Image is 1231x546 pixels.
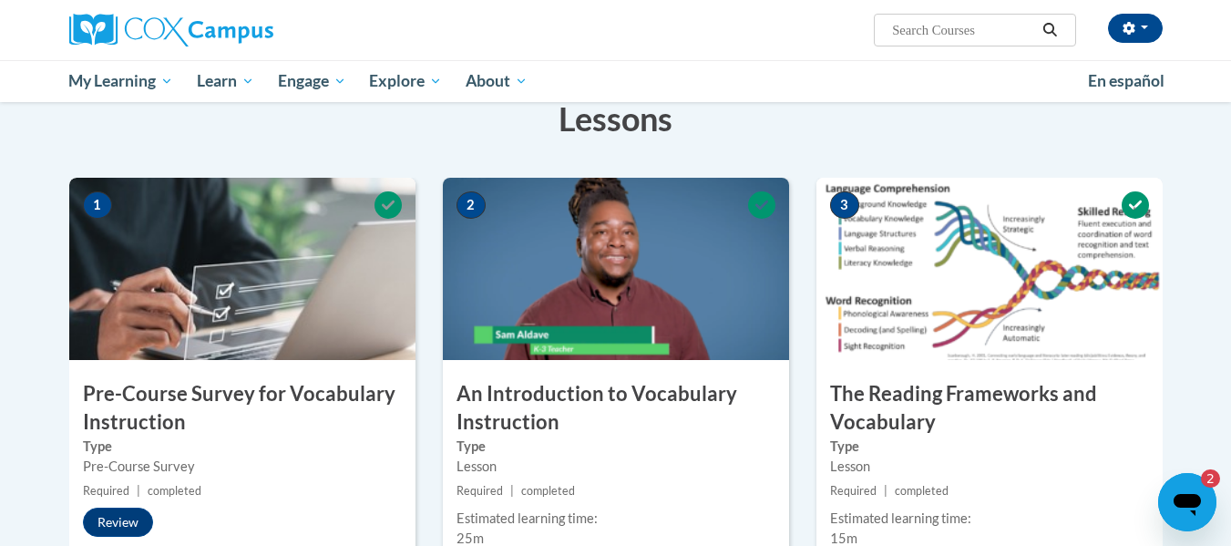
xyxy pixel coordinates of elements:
span: 25m [456,531,484,546]
h3: The Reading Frameworks and Vocabulary [816,380,1163,437]
span: 15m [830,531,857,546]
h3: Lessons [69,96,1163,141]
span: | [510,484,514,498]
label: Type [83,437,402,457]
h3: An Introduction to Vocabulary Instruction [443,380,789,437]
div: Lesson [456,457,775,477]
span: | [884,484,887,498]
div: Lesson [830,457,1149,477]
input: Search Courses [890,19,1036,41]
span: completed [148,484,201,498]
h3: Pre-Course Survey for Vocabulary Instruction [69,380,415,437]
button: Account Settings [1108,14,1163,43]
span: completed [521,484,575,498]
div: Pre-Course Survey [83,457,402,477]
button: Review [83,508,153,537]
span: Required [83,484,129,498]
img: Course Image [816,178,1163,360]
iframe: Button to launch messaging window, 2 unread messages [1158,473,1216,531]
img: Cox Campus [69,14,273,46]
span: 3 [830,191,859,219]
iframe: Number of unread messages [1184,469,1220,488]
a: En español [1076,62,1176,100]
div: Main menu [42,60,1190,102]
a: Cox Campus [69,14,415,46]
span: About [466,70,528,92]
div: Estimated learning time: [456,509,775,529]
span: 2 [456,191,486,219]
span: completed [895,484,949,498]
a: Explore [357,60,454,102]
a: My Learning [57,60,186,102]
div: Estimated learning time: [830,509,1149,529]
label: Type [456,437,775,457]
span: Learn [197,70,254,92]
span: En español [1088,71,1164,90]
span: Required [830,484,877,498]
a: Engage [266,60,358,102]
a: About [454,60,539,102]
button: Search [1036,19,1063,41]
img: Course Image [69,178,415,360]
span: My Learning [68,70,173,92]
span: | [137,484,140,498]
span: 1 [83,191,112,219]
label: Type [830,437,1149,457]
span: Explore [369,70,442,92]
img: Course Image [443,178,789,360]
a: Learn [185,60,266,102]
span: Engage [278,70,346,92]
span: Required [456,484,503,498]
